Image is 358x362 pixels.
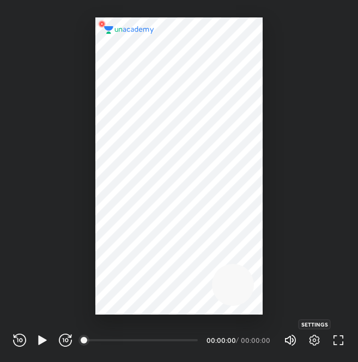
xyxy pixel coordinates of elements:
[207,337,234,343] div: 00:00:00
[299,319,331,329] div: Settings
[241,337,271,343] div: 00:00:00
[236,337,239,343] div: /
[104,26,154,34] img: logo.2a7e12a2.svg
[95,17,108,31] img: wMgqJGBwKWe8AAAAABJRU5ErkJggg==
